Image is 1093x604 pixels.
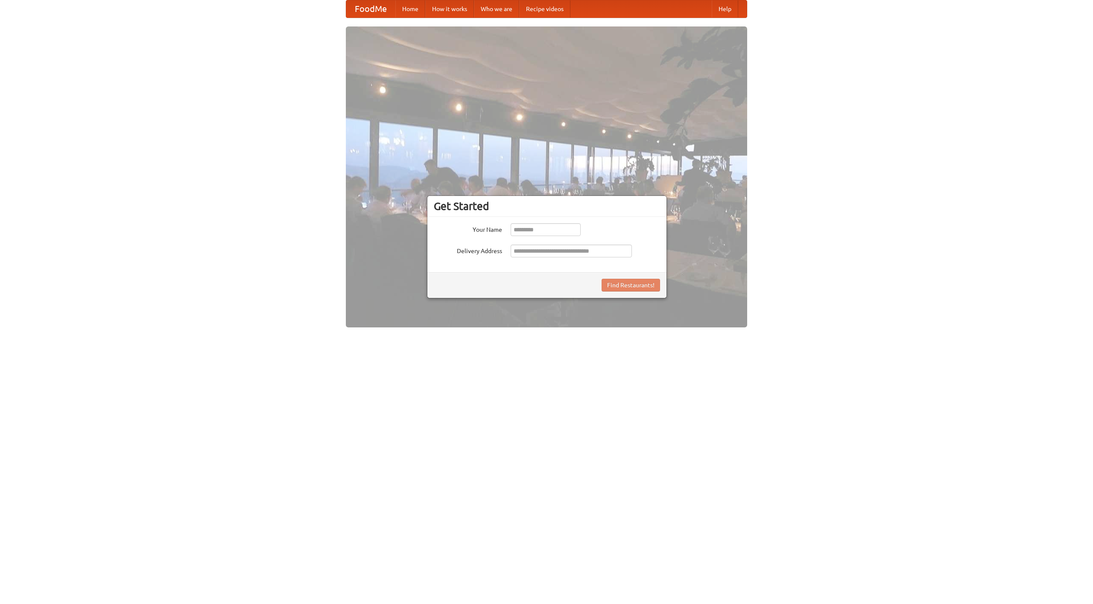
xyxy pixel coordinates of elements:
label: Delivery Address [434,245,502,255]
a: Who we are [474,0,519,18]
a: Recipe videos [519,0,570,18]
label: Your Name [434,223,502,234]
h3: Get Started [434,200,660,213]
a: Help [712,0,738,18]
a: FoodMe [346,0,395,18]
a: Home [395,0,425,18]
a: How it works [425,0,474,18]
button: Find Restaurants! [602,279,660,292]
